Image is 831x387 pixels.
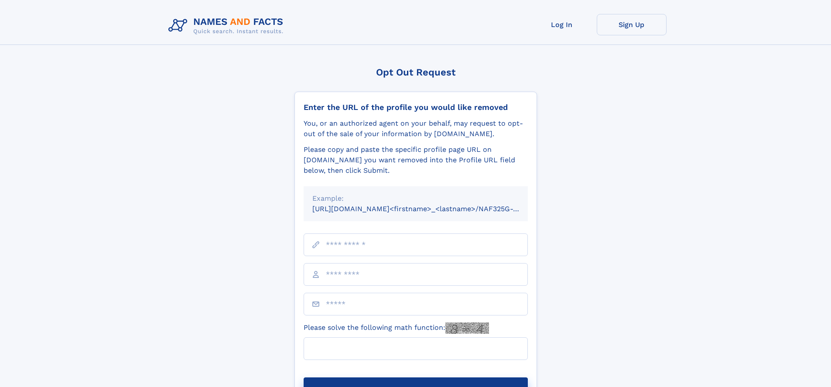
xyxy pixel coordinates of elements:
[312,205,544,213] small: [URL][DOMAIN_NAME]<firstname>_<lastname>/NAF325G-xxxxxxxx
[304,118,528,139] div: You, or an authorized agent on your behalf, may request to opt-out of the sale of your informatio...
[597,14,667,35] a: Sign Up
[304,103,528,112] div: Enter the URL of the profile you would like removed
[304,322,489,334] label: Please solve the following math function:
[304,144,528,176] div: Please copy and paste the specific profile page URL on [DOMAIN_NAME] you want removed into the Pr...
[527,14,597,35] a: Log In
[312,193,519,204] div: Example:
[165,14,291,38] img: Logo Names and Facts
[294,67,537,78] div: Opt Out Request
